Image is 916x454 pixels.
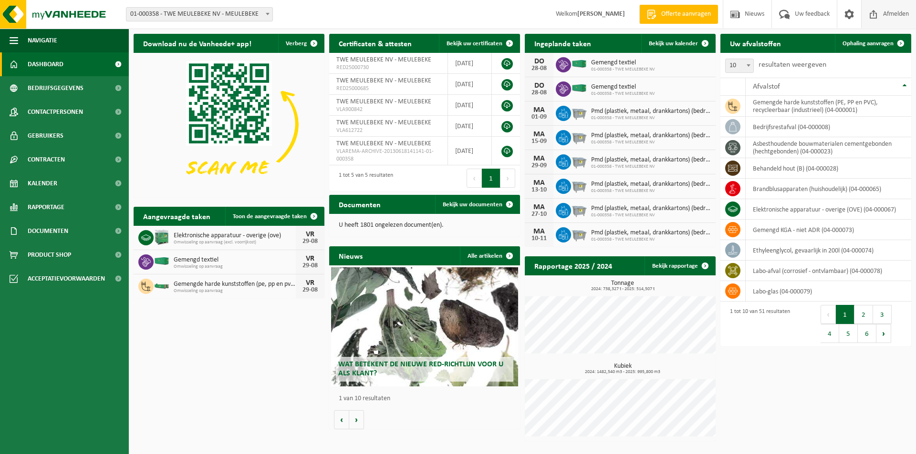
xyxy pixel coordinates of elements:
[174,240,296,245] span: Omwisseling op aanvraag (excl. voorrijkost)
[530,90,549,96] div: 28-08
[336,127,440,134] span: VLA612722
[571,202,587,218] img: WB-2500-GAL-GY-01
[530,65,549,72] div: 28-08
[530,287,716,292] span: 2024: 738,327 t - 2025: 514,507 t
[530,370,716,374] span: 2024: 1482,540 m3 - 2025: 995,800 m3
[641,34,715,53] a: Bekijk uw kalender
[339,395,515,402] p: 1 van 10 resultaten
[338,361,503,377] span: Wat betekent de nieuwe RED-richtlijn voor u als klant?
[134,34,261,52] h2: Download nu de Vanheede+ app!
[174,288,296,294] span: Omwisseling op aanvraag
[126,7,273,21] span: 01-000358 - TWE MEULEBEKE NV - MEULEBEKE
[591,212,711,218] span: 01-000358 - TWE MEULEBEKE NV
[174,232,296,240] span: Elektronische apparatuur - overige (ove)
[571,104,587,121] img: WB-2500-GAL-GY-01
[467,169,482,188] button: Previous
[329,195,390,213] h2: Documenten
[571,60,587,68] img: HK-XC-40-GN-00
[439,34,519,53] a: Bekijk uw certificaten
[746,96,911,117] td: gemengde harde kunststoffen (PE, PP en PVC), recycleerbaar (industrieel) (04-000001)
[591,91,655,97] span: 01-000358 - TWE MEULEBEKE NV
[591,229,711,237] span: Pmd (plastiek, metaal, drankkartons) (bedrijven)
[746,137,911,158] td: asbesthoudende bouwmaterialen cementgebonden (hechtgebonden) (04-000023)
[301,279,320,287] div: VR
[530,138,549,145] div: 15-09
[746,117,911,137] td: bedrijfsrestafval (04-000008)
[746,179,911,199] td: brandblusapparaten (huishoudelijk) (04-000065)
[843,40,894,47] span: Ophaling aanvragen
[725,304,790,344] div: 1 tot 10 van 51 resultaten
[154,281,170,290] img: HK-XC-10-GN-00
[649,40,698,47] span: Bekijk uw kalender
[448,116,492,137] td: [DATE]
[530,211,549,218] div: 27-10
[336,64,440,71] span: RED25000730
[530,203,549,211] div: MA
[645,256,715,275] a: Bekijk rapportage
[28,195,64,219] span: Rapportage
[873,305,892,324] button: 3
[530,131,549,138] div: MA
[301,287,320,293] div: 29-08
[530,228,549,235] div: MA
[530,280,716,292] h3: Tonnage
[448,95,492,116] td: [DATE]
[746,281,911,302] td: labo-glas (04-000079)
[336,140,431,147] span: TWE MEULEBEKE NV - MEULEBEKE
[28,76,83,100] span: Bedrijfsgegevens
[447,40,502,47] span: Bekijk uw certificaten
[500,169,515,188] button: Next
[339,222,510,229] p: U heeft 1801 ongelezen document(en).
[753,83,780,91] span: Afvalstof
[448,53,492,74] td: [DATE]
[329,246,372,265] h2: Nieuws
[839,324,858,343] button: 5
[334,168,393,189] div: 1 tot 5 van 5 resultaten
[571,129,587,145] img: WB-2500-GAL-GY-01
[591,237,711,242] span: 01-000358 - TWE MEULEBEKE NV
[639,5,718,24] a: Offerte aanvragen
[28,52,63,76] span: Dashboard
[854,305,873,324] button: 2
[720,34,791,52] h2: Uw afvalstoffen
[286,40,307,47] span: Verberg
[659,10,713,19] span: Offerte aanvragen
[126,8,272,21] span: 01-000358 - TWE MEULEBEKE NV - MEULEBEKE
[28,100,83,124] span: Contactpersonen
[726,59,753,72] span: 10
[336,56,431,63] span: TWE MEULEBEKE NV - MEULEBEKE
[174,281,296,288] span: Gemengde harde kunststoffen (pe, pp en pvc), recycleerbaar (industrieel)
[336,85,440,92] span: RED25000685
[530,106,549,114] div: MA
[329,34,421,52] h2: Certificaten & attesten
[525,34,601,52] h2: Ingeplande taken
[746,261,911,281] td: labo-afval (corrosief - ontvlambaar) (04-000078)
[336,148,440,163] span: VLAREMA-ARCHIVE-20130618141141-01-000358
[28,124,63,148] span: Gebruikers
[725,59,754,73] span: 10
[336,98,431,105] span: TWE MEULEBEKE NV - MEULEBEKE
[591,156,711,164] span: Pmd (plastiek, metaal, drankkartons) (bedrijven)
[28,172,57,195] span: Kalender
[334,410,349,429] button: Vorige
[301,262,320,269] div: 29-08
[435,195,519,214] a: Bekijk uw documenten
[577,10,625,18] strong: [PERSON_NAME]
[301,255,320,262] div: VR
[174,264,296,270] span: Omwisseling op aanvraag
[530,179,549,187] div: MA
[821,324,839,343] button: 4
[530,235,549,242] div: 10-11
[336,77,431,84] span: TWE MEULEBEKE NV - MEULEBEKE
[28,148,65,172] span: Contracten
[278,34,323,53] button: Verberg
[233,213,307,220] span: Toon de aangevraagde taken
[591,205,711,212] span: Pmd (plastiek, metaal, drankkartons) (bedrijven)
[225,207,323,226] a: Toon de aangevraagde taken
[530,155,549,162] div: MA
[571,84,587,92] img: HK-XC-40-GN-00
[591,59,655,67] span: Gemengd textiel
[443,202,502,208] span: Bekijk uw documenten
[154,228,170,246] img: PB-HB-1400-HPE-GN-11
[28,219,68,243] span: Documenten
